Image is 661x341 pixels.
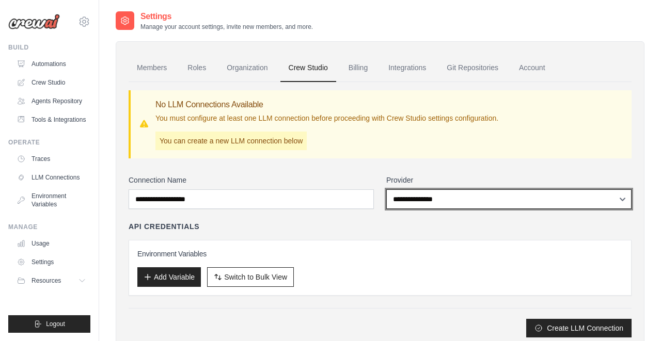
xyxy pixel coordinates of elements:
[12,235,90,252] a: Usage
[8,138,90,147] div: Operate
[224,272,287,282] span: Switch to Bulk View
[511,54,554,82] a: Account
[12,169,90,186] a: LLM Connections
[12,111,90,128] a: Tools & Integrations
[129,175,374,185] label: Connection Name
[207,267,294,287] button: Switch to Bulk View
[218,54,276,82] a: Organization
[12,56,90,72] a: Automations
[155,99,498,111] h3: No LLM Connections Available
[155,132,307,150] p: You can create a new LLM connection below
[12,93,90,109] a: Agents Repository
[526,319,632,337] button: Create LLM Connection
[12,151,90,167] a: Traces
[8,223,90,231] div: Manage
[129,54,175,82] a: Members
[8,43,90,52] div: Build
[155,113,498,123] p: You must configure at least one LLM connection before proceeding with Crew Studio settings config...
[12,74,90,91] a: Crew Studio
[46,320,65,328] span: Logout
[32,277,61,285] span: Resources
[280,54,336,82] a: Crew Studio
[438,54,507,82] a: Git Repositories
[12,188,90,213] a: Environment Variables
[140,10,313,23] h2: Settings
[137,249,623,259] h3: Environment Variables
[179,54,214,82] a: Roles
[380,54,434,82] a: Integrations
[12,254,90,270] a: Settings
[609,291,661,341] iframe: Chat Widget
[137,267,201,287] button: Add Variable
[8,14,60,29] img: Logo
[340,54,376,82] a: Billing
[140,23,313,31] p: Manage your account settings, invite new members, and more.
[12,272,90,289] button: Resources
[8,315,90,333] button: Logout
[386,175,632,185] label: Provider
[129,221,199,232] h4: API Credentials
